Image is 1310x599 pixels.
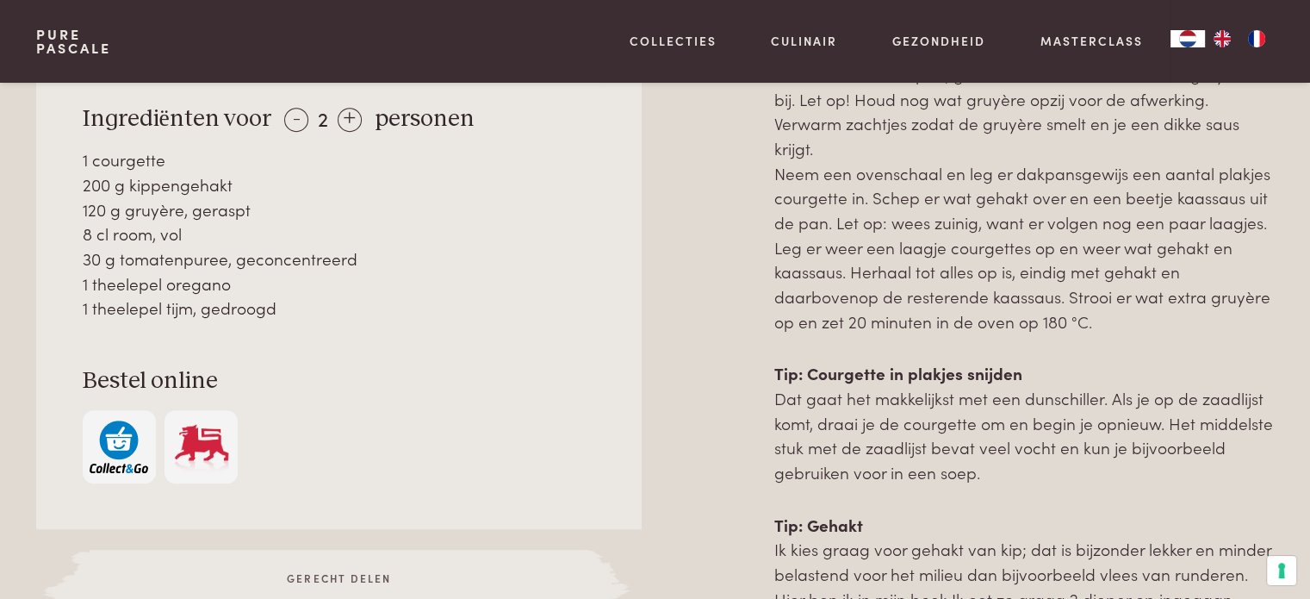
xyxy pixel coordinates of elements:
[1205,30,1274,47] ul: Language list
[36,28,111,55] a: PurePascale
[771,32,837,50] a: Culinair
[774,361,1274,484] p: Dat gaat het makkelijkst met een dunschiller. Als je op de zaadlijst komt, draai je de courgette ...
[83,222,596,246] div: 8 cl room, vol
[630,32,717,50] a: Collecties
[284,108,308,132] div: -
[90,571,587,586] span: Gerecht delen
[83,296,596,321] div: 1 theelepel tijm, gedroogd
[1170,30,1205,47] div: Language
[1239,30,1274,47] a: FR
[83,246,596,271] div: 30 g tomatenpuree, geconcentreerd
[1267,556,1296,585] button: Uw voorkeuren voor toestemming voor trackingtechnologieën
[172,421,231,473] img: Delhaize
[338,108,362,132] div: +
[774,361,1022,384] strong: Tip: Courgette in plakjes snijden
[318,103,328,132] span: 2
[774,513,863,536] strong: Tip: Gehakt
[83,271,596,296] div: 1 theelepel oregano
[1205,30,1239,47] a: EN
[1170,30,1274,47] aside: Language selected: Nederlands
[90,421,148,473] img: c308188babc36a3a401bcb5cb7e020f4d5ab42f7cacd8327e500463a43eeb86c.svg
[83,147,596,172] div: 1 courgette
[1170,30,1205,47] a: NL
[1040,32,1143,50] a: Masterclass
[83,107,271,131] span: Ingrediënten voor
[83,197,596,222] div: 120 g gruyère, geraspt
[83,172,596,197] div: 200 g kippengehakt
[83,366,596,396] h3: Bestel online
[375,107,475,131] span: personen
[892,32,985,50] a: Gezondheid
